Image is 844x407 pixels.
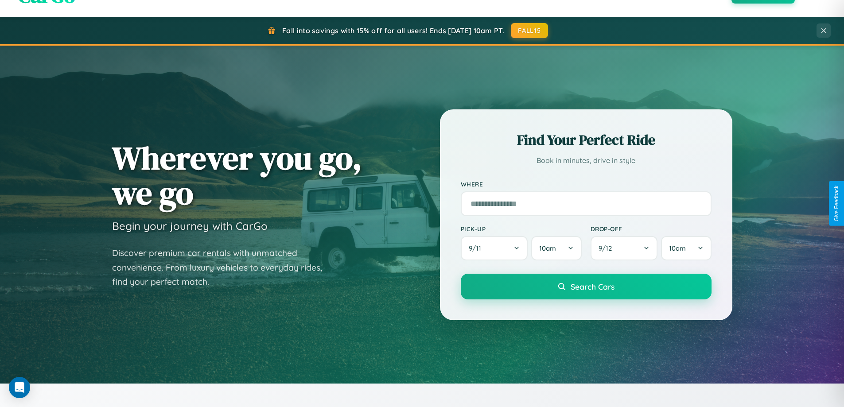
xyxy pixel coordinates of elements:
button: FALL15 [511,23,548,38]
button: 10am [661,236,711,260]
span: 9 / 11 [469,244,486,252]
p: Book in minutes, drive in style [461,154,712,167]
span: 9 / 12 [599,244,616,252]
span: 10am [539,244,556,252]
span: Search Cars [571,282,615,291]
label: Pick-up [461,225,582,233]
span: Fall into savings with 15% off for all users! Ends [DATE] 10am PT. [282,26,504,35]
label: Where [461,180,712,188]
h3: Begin your journey with CarGo [112,219,268,233]
button: 9/11 [461,236,528,260]
button: 10am [531,236,581,260]
h2: Find Your Perfect Ride [461,130,712,150]
div: Open Intercom Messenger [9,377,30,398]
h1: Wherever you go, we go [112,140,362,210]
div: Give Feedback [833,186,840,221]
span: 10am [669,244,686,252]
label: Drop-off [591,225,712,233]
button: 9/12 [591,236,658,260]
button: Search Cars [461,274,712,299]
p: Discover premium car rentals with unmatched convenience. From luxury vehicles to everyday rides, ... [112,246,334,289]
